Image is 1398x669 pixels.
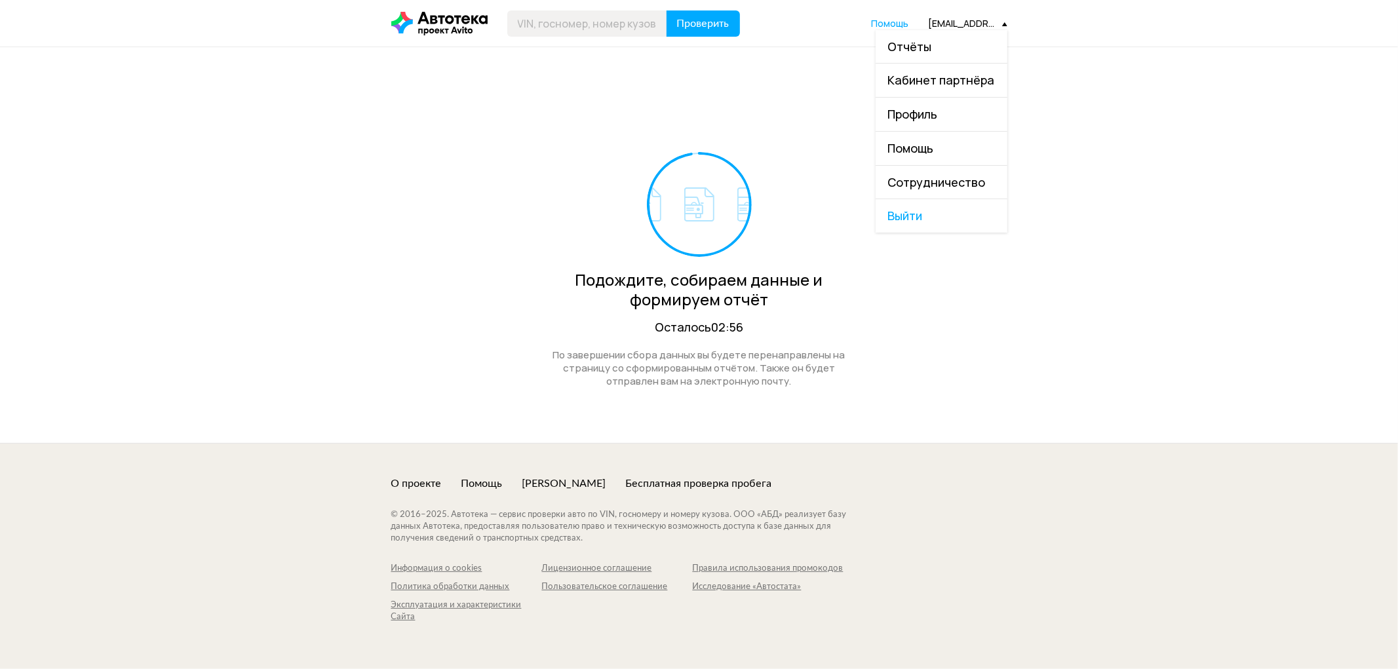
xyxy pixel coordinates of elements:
a: Помощь [872,17,909,30]
a: Бесплатная проверка пробега [626,476,772,491]
a: Отчёты [876,30,1007,64]
button: Проверить [667,10,740,37]
div: Подождите, собираем данные и формируем отчёт [539,270,860,309]
div: © 2016– 2025 . Автотека — сервис проверки авто по VIN, госномеру и номеру кузова. ООО «АБД» реали... [391,509,873,545]
div: Осталось 02:56 [539,319,860,335]
span: Отчёты [888,39,932,54]
a: Сотрудничество [876,166,1007,199]
a: Помощь [876,132,1007,165]
div: [EMAIL_ADDRESS][DOMAIN_NAME] [929,17,1007,29]
span: Проверить [677,18,729,29]
a: Информация о cookies [391,563,542,575]
a: Эксплуатация и характеристики Сайта [391,600,542,623]
a: Исследование «Автостата» [693,581,844,593]
input: VIN, госномер, номер кузова [507,10,667,37]
a: Правила использования промокодов [693,563,844,575]
span: Профиль [888,106,938,122]
span: Кабинет партнёра [888,72,995,88]
a: Профиль [876,98,1007,131]
span: Помощь [872,17,909,29]
span: Помощь [888,140,934,156]
a: О проекте [391,476,442,491]
div: По завершении сбора данных вы будете перенаправлены на страницу со сформированным отчётом. Также ... [539,349,860,388]
a: [PERSON_NAME] [522,476,606,491]
a: Кабинет партнёра [876,64,1007,97]
span: Сотрудничество [888,174,986,190]
a: Помощь [461,476,503,491]
a: Лицензионное соглашение [542,563,693,575]
span: Выйти [876,199,1007,233]
a: Пользовательское соглашение [542,581,693,593]
a: Политика обработки данных [391,581,542,593]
